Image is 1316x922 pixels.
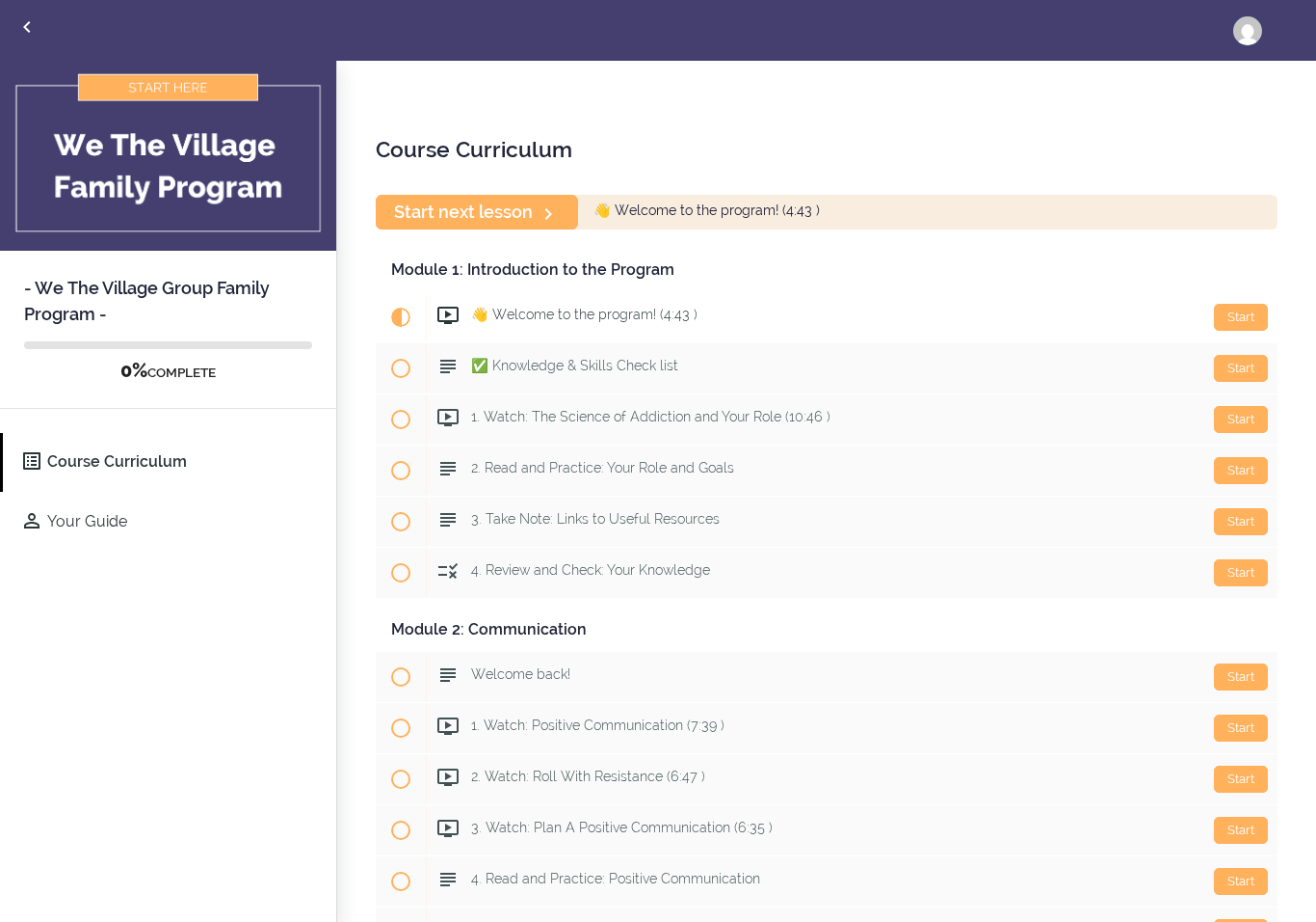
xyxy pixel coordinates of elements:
[471,769,705,784] span: 2. Watch: Roll With Resistance (6:47 )
[3,433,336,492] a: Course Curriculum
[471,871,760,886] span: 4. Read and Practice: Positive Communication
[376,805,1277,855] a: Start 3. Watch: Plan A Positive Communication (6:35 )
[1233,16,1262,45] img: ydzbryan@aol.com
[376,652,1277,702] a: Start Welcome back!
[376,856,1277,907] a: Start 4. Read and Practice: Positive Communication
[471,409,830,424] span: 1. Watch: The Science of Addiction and Your Role (10:46 )
[1214,868,1268,895] div: Start
[1214,559,1268,586] div: Start
[376,292,1277,342] a: Current item Start 👋 Welcome to the program! (4:43 )
[15,15,39,39] svg: Back to courses
[376,548,1277,598] a: Start 4. Review and Check: Your Knowledge
[376,343,1277,393] a: Start ✅ Knowledge & Skills Check list
[471,511,720,527] span: 3. Take Note: Links to Useful Resources
[376,609,1277,652] div: Module 2: Communication
[376,292,426,342] span: Current item
[1214,715,1268,742] div: Start
[1214,817,1268,844] div: Start
[1214,766,1268,793] div: Start
[376,394,1277,445] a: Start 1. Watch: The Science of Addiction and Your Role (10:46 )
[376,133,1277,166] h2: Course Curriculum
[1,1,53,58] a: Back to courses
[471,820,773,835] span: 3. Watch: Plan A Positive Communication (6:35 )
[1214,508,1268,535] div: Start
[120,359,147,382] span: 0%
[376,754,1277,804] a: Start 2. Watch: Roll With Resistance (6:47 )
[1214,304,1268,331] div: Start
[376,703,1277,753] a: Start 1. Watch: Positive Communication (7:39 )
[1214,664,1268,691] div: Start
[376,446,1277,496] a: Start 2. Read and Practice: Your Role and Goals
[471,718,724,733] span: 1. Watch: Positive Communication (7:39 )
[471,666,570,682] span: Welcome back!
[1214,406,1268,433] div: Start
[471,358,678,373] span: ✅ Knowledge & Skills Check list
[376,249,1277,292] div: Module 1: Introduction to the Program
[376,497,1277,547] a: Start 3. Take Note: Links to Useful Resources
[3,493,336,552] a: Your Guide
[1214,355,1268,382] div: Start
[471,562,710,578] span: 4. Review and Check: Your Knowledge
[593,203,820,219] span: 👋 Welcome to the program! (4:43 )
[471,460,734,475] span: 2. Read and Practice: Your Role and Goals
[1214,457,1268,484] div: Start
[24,359,312,384] div: COMPLETE
[471,307,697,322] span: 👋 Welcome to the program! (4:43 )
[376,195,578,229] a: Start next lesson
